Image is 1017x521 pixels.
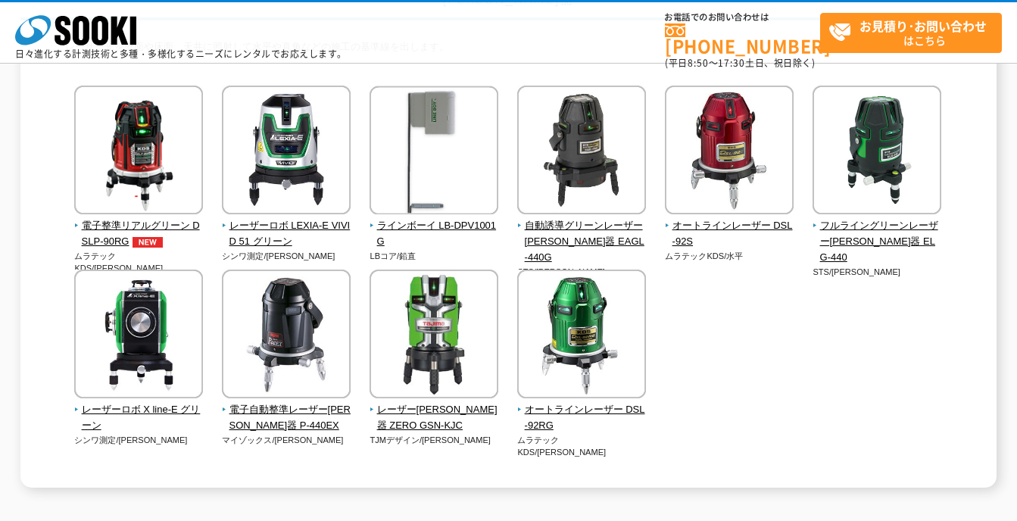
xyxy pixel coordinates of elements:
img: レーザーロボ X line-E グリーン [74,270,203,402]
img: オートラインレーザー DSL-92S [665,86,794,218]
a: レーザーロボ X line-E グリーン [74,388,204,433]
a: お見積り･お問い合わせはこちら [820,13,1002,53]
a: ラインボーイ LB-DPV1001G [370,204,499,249]
img: レーザー墨出器 ZERO GSN-KJC [370,270,498,402]
a: レーザーロボ LEXIA-E VIVID 51 グリーン [222,204,351,249]
img: 電子自動整準レーザー墨出器 P-440EX [222,270,351,402]
p: ムラテックKDS/[PERSON_NAME] [74,250,204,275]
a: [PHONE_NUMBER] [665,23,820,55]
a: フルライングリーンレーザー[PERSON_NAME]器 ELG-440 [813,204,942,265]
span: オートラインレーザー DSL-92RG [517,402,647,434]
span: 17:30 [718,56,745,70]
span: お電話でのお問い合わせは [665,13,820,22]
p: シンワ測定/[PERSON_NAME] [74,434,204,447]
a: 電子整準リアルグリーン DSLP-90RGNEW [74,204,204,249]
a: レーザー[PERSON_NAME]器 ZERO GSN-KJC [370,388,499,433]
a: 電子自動整準レーザー[PERSON_NAME]器 P-440EX [222,388,351,433]
p: マイゾックス/[PERSON_NAME] [222,434,351,447]
a: オートラインレーザー DSL-92S [665,204,794,249]
img: ラインボーイ LB-DPV1001G [370,86,498,218]
span: はこちら [828,14,1001,51]
span: オートラインレーザー DSL-92S [665,218,794,250]
img: NEW [129,237,167,248]
p: 日々進化する計測技術と多種・多様化するニーズにレンタルでお応えします。 [15,49,347,58]
img: 電子整準リアルグリーン DSLP-90RG [74,86,203,218]
span: 電子整準リアルグリーン DSLP-90RG [74,218,204,250]
img: レーザーロボ LEXIA-E VIVID 51 グリーン [222,86,351,218]
span: 自動誘導グリーンレーザー[PERSON_NAME]器 EAGL-440G [517,218,647,265]
img: 自動誘導グリーンレーザー墨出器 EAGL-440G [517,86,646,218]
img: オートラインレーザー DSL-92RG [517,270,646,402]
p: STS/[PERSON_NAME] [517,266,647,279]
p: LBコア/鉛直 [370,250,499,263]
span: レーザーロボ LEXIA-E VIVID 51 グリーン [222,218,351,250]
span: (平日 ～ 土日、祝日除く) [665,56,815,70]
span: 8:50 [688,56,709,70]
a: オートラインレーザー DSL-92RG [517,388,647,433]
p: ムラテックKDS/[PERSON_NAME] [517,434,647,459]
strong: お見積り･お問い合わせ [859,17,987,35]
span: レーザー[PERSON_NAME]器 ZERO GSN-KJC [370,402,499,434]
span: フルライングリーンレーザー[PERSON_NAME]器 ELG-440 [813,218,942,265]
p: STS/[PERSON_NAME] [813,266,942,279]
span: ラインボーイ LB-DPV1001G [370,218,499,250]
p: シンワ測定/[PERSON_NAME] [222,250,351,263]
p: TJMデザイン/[PERSON_NAME] [370,434,499,447]
span: レーザーロボ X line-E グリーン [74,402,204,434]
a: 自動誘導グリーンレーザー[PERSON_NAME]器 EAGL-440G [517,204,647,265]
span: 電子自動整準レーザー[PERSON_NAME]器 P-440EX [222,402,351,434]
img: フルライングリーンレーザー墨出器 ELG-440 [813,86,941,218]
p: ムラテックKDS/水平 [665,250,794,263]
